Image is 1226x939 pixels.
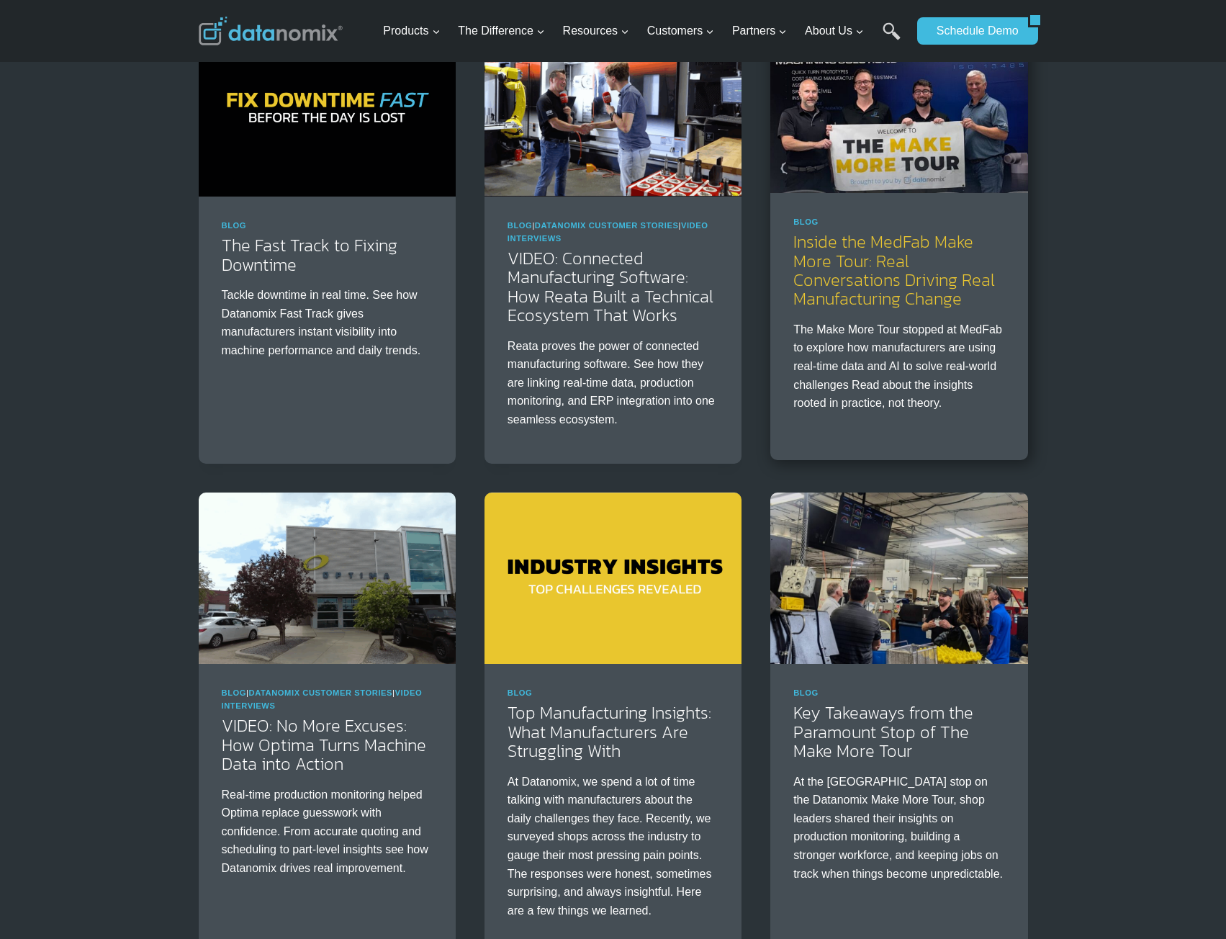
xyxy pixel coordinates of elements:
[222,713,426,776] a: VIDEO: No More Excuses: How Optima Turns Machine Data into Action
[793,217,819,226] a: Blog
[508,700,711,763] a: Top Manufacturing Insights: What Manufacturers Are Struggling With
[793,700,973,763] a: Key Takeaways from the Paramount Stop of The Make More Tour
[222,286,433,359] p: Tackle downtime in real time. See how Datanomix Fast Track gives manufacturers instant visibility...
[199,17,343,45] img: Datanomix
[199,24,456,196] img: Tackle downtime in real time. See how Datanomix Fast Track gives manufacturers instant visibility...
[222,221,247,230] a: Blog
[508,221,533,230] a: Blog
[805,22,864,40] span: About Us
[222,688,423,710] a: Video Interviews
[508,337,718,429] p: Reata proves the power of connected manufacturing software. See how they are linking real-time da...
[222,233,397,277] a: The Fast Track to Fixing Downtime
[222,786,433,878] p: Real-time production monitoring helped Optima replace guesswork with confidence. From accurate qu...
[793,773,1004,884] p: At the [GEOGRAPHIC_DATA] stop on the Datanomix Make More Tour, shop leaders shared their insights...
[883,22,901,55] a: Search
[508,221,708,243] a: Video Interviews
[647,22,714,40] span: Customers
[732,22,787,40] span: Partners
[563,22,629,40] span: Resources
[793,229,995,311] a: Inside the MedFab Make More Tour: Real Conversations Driving Real Manufacturing Change
[917,17,1028,45] a: Schedule Demo
[383,22,440,40] span: Products
[484,493,742,664] img: Datanomix Industry Insights. Top Challenges Revealed.
[535,221,679,230] a: Datanomix Customer Stories
[508,221,708,243] span: | |
[508,246,713,328] a: VIDEO: Connected Manufacturing Software: How Reata Built a Technical Ecosystem That Works
[770,493,1027,664] img: Key Takeaways from the Paramount Stop of The Make More Tour
[793,688,819,697] a: Blog
[222,688,247,697] a: Blog
[199,493,456,664] img: Discover how Optima Manufacturing uses Datanomix to turn raw machine data into real-time insights...
[249,688,393,697] a: Datanomix Customer Stories
[458,22,545,40] span: The Difference
[508,688,533,697] a: Blog
[770,21,1027,192] img: Make More Tour at Medfab - See how AI in Manufacturing is taking the spotlight
[222,688,423,710] span: | |
[484,24,742,196] img: Reata’s Connected Manufacturing Software Ecosystem
[793,320,1004,413] p: The Make More Tour stopped at MedFab to explore how manufacturers are using real-time data and AI...
[377,8,910,55] nav: Primary Navigation
[508,773,718,920] p: At Datanomix, we spend a lot of time talking with manufacturers about the daily challenges they f...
